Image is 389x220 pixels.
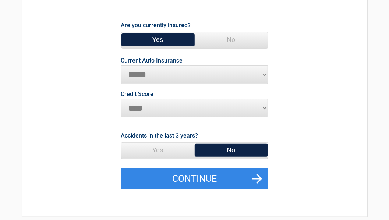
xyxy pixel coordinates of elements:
[195,143,268,157] span: No
[121,32,195,47] span: Yes
[121,131,198,141] label: Accidents in the last 3 years?
[121,58,183,64] label: Current Auto Insurance
[121,20,191,30] label: Are you currently insured?
[195,32,268,47] span: No
[121,143,195,157] span: Yes
[121,168,268,189] button: Continue
[121,91,154,97] label: Credit Score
